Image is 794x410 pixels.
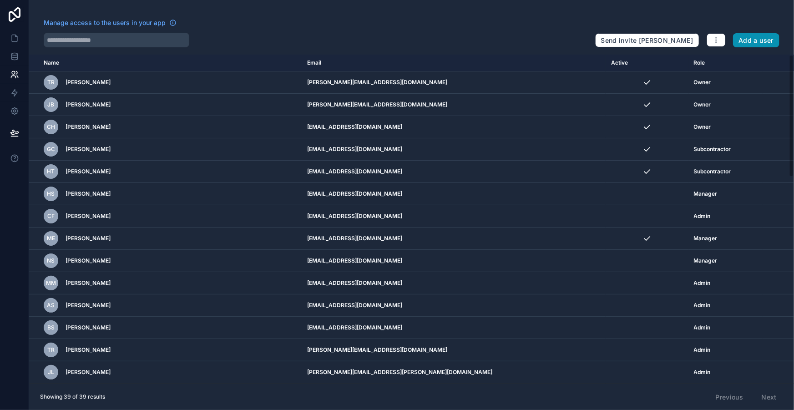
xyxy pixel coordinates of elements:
span: CH [47,123,55,131]
span: BS [47,324,55,331]
td: [PERSON_NAME][EMAIL_ADDRESS][PERSON_NAME][DOMAIN_NAME] [302,361,606,384]
th: Email [302,55,606,71]
button: Send invite [PERSON_NAME] [595,33,699,48]
span: Admin [694,279,711,287]
span: ME [47,235,55,242]
span: [PERSON_NAME] [66,146,111,153]
span: Subcontractor [694,146,731,153]
span: [PERSON_NAME] [66,302,111,309]
span: TR [47,79,55,86]
span: TR [47,346,55,354]
div: scrollable content [29,55,794,384]
span: Owner [694,101,711,108]
td: [EMAIL_ADDRESS][DOMAIN_NAME] [302,138,606,161]
span: JL [48,369,54,376]
span: [PERSON_NAME] [66,168,111,175]
span: Admin [694,369,711,376]
button: Add a user [733,33,780,48]
span: [PERSON_NAME] [66,346,111,354]
span: Manage access to the users in your app [44,18,166,27]
span: [PERSON_NAME] [66,235,111,242]
span: Manager [694,190,718,197]
span: Owner [694,123,711,131]
td: [EMAIL_ADDRESS][DOMAIN_NAME] [302,294,606,317]
span: MM [46,279,56,287]
span: [PERSON_NAME] [66,324,111,331]
span: HS [47,190,55,197]
span: Subcontractor [694,168,731,175]
span: [PERSON_NAME] [66,101,111,108]
span: Manager [694,257,718,264]
span: [PERSON_NAME] [66,79,111,86]
span: [PERSON_NAME] [66,123,111,131]
span: Admin [694,346,711,354]
td: [EMAIL_ADDRESS][DOMAIN_NAME] [302,161,606,183]
td: [EMAIL_ADDRESS][DOMAIN_NAME] [302,250,606,272]
td: [EMAIL_ADDRESS][DOMAIN_NAME] [302,317,606,339]
td: [EMAIL_ADDRESS][DOMAIN_NAME] [302,272,606,294]
td: [PERSON_NAME][EMAIL_ADDRESS][DOMAIN_NAME] [302,71,606,94]
span: [PERSON_NAME] [66,279,111,287]
span: AS [47,302,55,309]
td: [PERSON_NAME][EMAIL_ADDRESS][DOMAIN_NAME] [302,339,606,361]
th: Name [29,55,302,71]
span: HT [47,168,55,175]
th: Role [688,55,763,71]
span: NS [47,257,55,264]
span: Admin [694,213,711,220]
td: [EMAIL_ADDRESS][DOMAIN_NAME] [302,183,606,205]
span: CF [47,213,55,220]
span: GC [47,146,55,153]
td: [EMAIL_ADDRESS][DOMAIN_NAME] [302,228,606,250]
span: Admin [694,324,711,331]
span: [PERSON_NAME] [66,190,111,197]
span: [PERSON_NAME] [66,213,111,220]
span: [PERSON_NAME] [66,369,111,376]
th: Active [606,55,688,71]
td: [EMAIL_ADDRESS][DOMAIN_NAME] [302,116,606,138]
span: JB [48,101,55,108]
td: [PERSON_NAME][EMAIL_ADDRESS][DOMAIN_NAME] [302,94,606,116]
span: Admin [694,302,711,309]
span: Showing 39 of 39 results [40,393,105,400]
span: Manager [694,235,718,242]
span: Owner [694,79,711,86]
td: [EMAIL_ADDRESS][DOMAIN_NAME] [302,205,606,228]
span: [PERSON_NAME] [66,257,111,264]
a: Manage access to the users in your app [44,18,177,27]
